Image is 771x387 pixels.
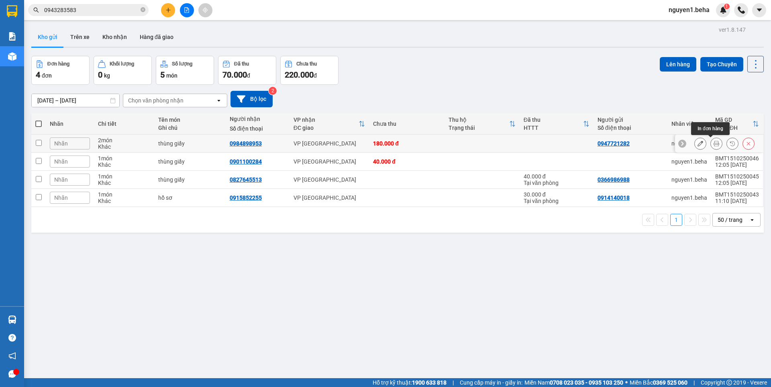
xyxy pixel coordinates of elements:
[598,140,630,147] div: 0947721282
[98,162,150,168] div: Khác
[715,198,759,204] div: 11:10 [DATE]
[96,27,133,47] button: Kho nhận
[662,5,716,15] span: nguyen1.beha
[691,122,730,135] div: In đơn hàng
[7,5,17,17] img: logo-vxr
[449,117,509,123] div: Thu hộ
[32,94,119,107] input: Select a date range.
[453,378,454,387] span: |
[373,121,440,127] div: Chưa thu
[158,195,222,201] div: hồ sơ
[31,56,90,85] button: Đơn hàng4đơn
[715,117,753,123] div: Mã GD
[524,125,583,131] div: HTTT
[98,137,150,143] div: 2 món
[8,352,16,360] span: notification
[247,72,250,79] span: đ
[230,140,262,147] div: 0984898953
[445,113,520,135] th: Toggle SortBy
[550,379,623,386] strong: 0708 023 035 - 0935 103 250
[720,6,727,14] img: icon-new-feature
[373,378,447,387] span: Hỗ trợ kỹ thuật:
[64,27,96,47] button: Trên xe
[715,162,759,168] div: 12:05 [DATE]
[285,70,314,80] span: 220.000
[700,57,743,72] button: Tạo Chuyến
[230,125,286,132] div: Số điện thoại
[234,61,249,67] div: Đã thu
[158,176,222,183] div: thùng giấy
[42,72,52,79] span: đơn
[524,180,589,186] div: Tại văn phòng
[598,117,663,123] div: Người gửi
[54,140,68,147] span: Nhãn
[216,97,222,104] svg: open
[180,3,194,17] button: file-add
[184,7,190,13] span: file-add
[156,56,214,85] button: Số lượng5món
[725,4,728,9] span: 1
[70,13,127,22] span: 11:10:45 [DATE]
[158,125,222,131] div: Ghi chú
[524,198,589,204] div: Tại văn phòng
[715,173,759,180] div: BMT1510250045
[230,176,262,183] div: 0827645513
[373,158,440,165] div: 40.000 đ
[280,56,339,85] button: Chưa thu220.000đ
[230,158,262,165] div: 0901100284
[449,125,509,131] div: Trạng thái
[161,3,175,17] button: plus
[230,91,273,107] button: Bộ lọc
[598,176,630,183] div: 0366986988
[296,61,317,67] div: Chưa thu
[294,195,365,201] div: VP [GEOGRAPHIC_DATA]
[166,72,177,79] span: món
[671,158,707,165] div: nguyen1.beha
[141,7,145,12] span: close-circle
[33,7,39,13] span: search
[373,140,440,147] div: 180.000 đ
[54,158,68,165] span: Nhãn
[671,140,707,147] div: nguyen1.beha
[160,70,165,80] span: 5
[625,381,628,384] span: ⚪️
[158,158,222,165] div: thùng giấy
[141,6,145,14] span: close-circle
[694,137,706,149] div: Sửa đơn hàng
[30,13,213,31] span: Thời gian : - Nhân viên nhận hàng :
[90,22,153,31] span: [PERSON_NAME]
[98,191,150,198] div: 1 món
[218,56,276,85] button: Đã thu70.000đ
[412,379,447,386] strong: 1900 633 818
[98,173,150,180] div: 1 món
[8,315,16,324] img: warehouse-icon
[47,61,69,67] div: Đơn hàng
[54,195,68,201] span: Nhãn
[738,6,745,14] img: phone-icon
[460,378,522,387] span: Cung cấp máy in - giấy in:
[269,87,277,95] sup: 2
[31,27,64,47] button: Kho gửi
[104,72,110,79] span: kg
[715,155,759,162] div: BMT1510250046
[718,216,742,224] div: 50 / trang
[133,27,180,47] button: Hàng đã giao
[524,117,583,123] div: Đã thu
[8,334,16,342] span: question-circle
[524,378,623,387] span: Miền Nam
[54,176,68,183] span: Nhãn
[294,176,365,183] div: VP [GEOGRAPHIC_DATA]
[598,195,630,201] div: 0914140018
[165,7,171,13] span: plus
[98,143,150,150] div: Khác
[520,113,594,135] th: Toggle SortBy
[294,140,365,147] div: VP [GEOGRAPHIC_DATA]
[98,70,102,80] span: 0
[36,70,40,80] span: 4
[314,72,317,79] span: đ
[158,140,222,147] div: thùng giấy
[670,214,682,226] button: 1
[598,125,663,131] div: Số điện thoại
[98,121,150,127] div: Chi tiết
[653,379,687,386] strong: 0369 525 060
